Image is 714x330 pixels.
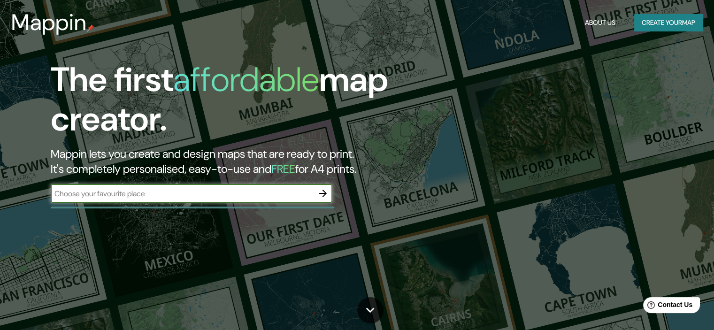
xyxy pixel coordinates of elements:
h2: Mappin lets you create and design maps that are ready to print. It's completely personalised, eas... [51,146,408,177]
img: mappin-pin [87,24,94,32]
input: Choose your favourite place [51,188,314,199]
h1: affordable [173,58,319,101]
h1: The first map creator. [51,60,408,146]
h3: Mappin [11,9,87,36]
h5: FREE [271,161,295,176]
iframe: Help widget launcher [630,293,704,320]
button: Create yourmap [634,14,703,31]
button: About Us [581,14,619,31]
